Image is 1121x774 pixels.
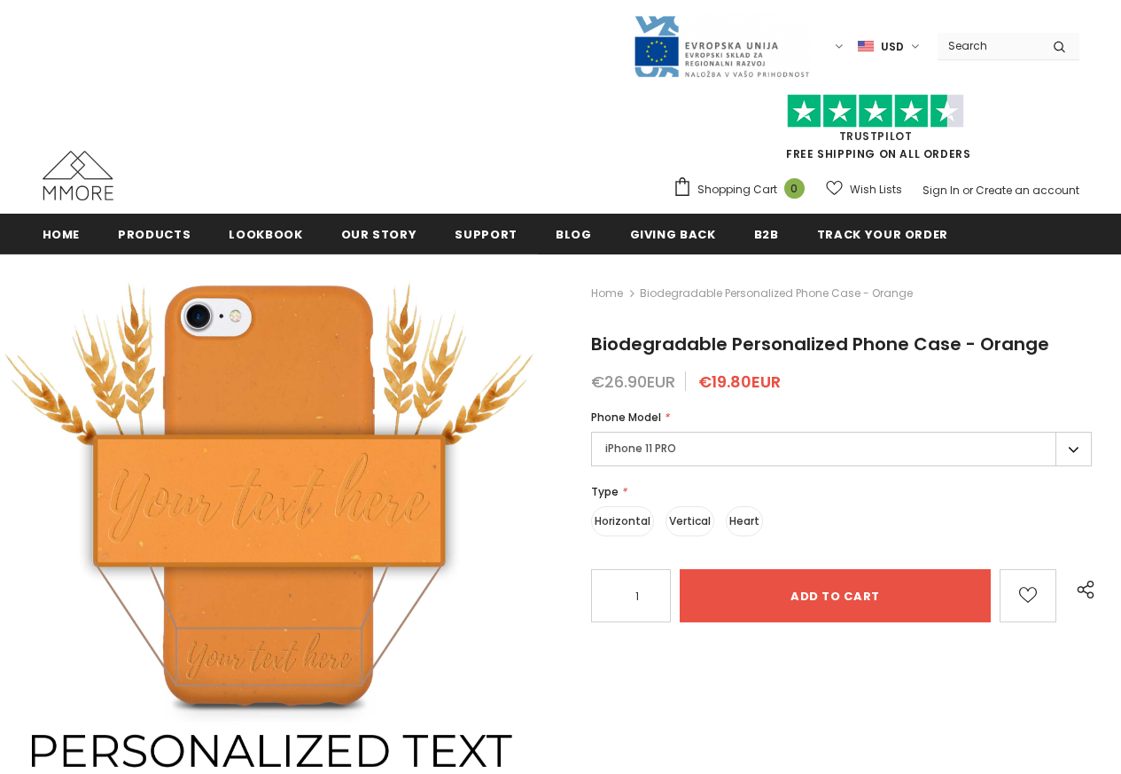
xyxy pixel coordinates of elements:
[43,151,113,200] img: MMORE Cases
[881,38,904,56] span: USD
[680,569,991,622] input: Add to cart
[591,332,1049,356] span: Biodegradable Personalized Phone Case - Orange
[839,129,913,144] a: Trustpilot
[754,226,779,243] span: B2B
[826,174,902,205] a: Wish Lists
[556,226,592,243] span: Blog
[118,226,191,243] span: Products
[630,214,716,254] a: Giving back
[938,33,1039,59] input: Search Site
[633,38,810,53] a: Javni Razpis
[591,506,654,536] label: Horizontal
[455,214,518,254] a: support
[229,226,302,243] span: Lookbook
[455,226,518,243] span: support
[697,181,777,199] span: Shopping Cart
[633,14,810,79] img: Javni Razpis
[976,183,1079,198] a: Create an account
[556,214,592,254] a: Blog
[591,432,1092,466] label: iPhone 11 PRO
[630,226,716,243] span: Giving back
[850,181,902,199] span: Wish Lists
[118,214,191,254] a: Products
[43,226,81,243] span: Home
[754,214,779,254] a: B2B
[817,226,948,243] span: Track your order
[43,214,81,254] a: Home
[784,178,805,199] span: 0
[698,371,781,393] span: €19.80EUR
[591,371,675,393] span: €26.90EUR
[962,183,973,198] span: or
[591,283,623,304] a: Home
[922,183,960,198] a: Sign In
[858,39,874,54] img: USD
[591,484,619,499] span: Type
[666,506,714,536] label: Vertical
[673,176,814,203] a: Shopping Cart 0
[673,102,1079,161] span: FREE SHIPPING ON ALL ORDERS
[640,283,913,304] span: Biodegradable Personalized Phone Case - Orange
[591,410,661,425] span: Phone Model
[229,214,302,254] a: Lookbook
[341,214,417,254] a: Our Story
[341,226,417,243] span: Our Story
[726,506,763,536] label: Heart
[817,214,948,254] a: Track your order
[787,94,964,129] img: Trust Pilot Stars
